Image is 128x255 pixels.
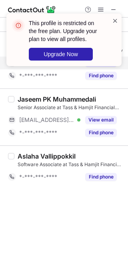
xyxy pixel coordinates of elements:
[18,152,76,160] div: Aslaha Vallippokkil
[85,129,117,137] button: Reveal Button
[18,95,96,103] div: Jaseem PK Muhammedali
[19,116,74,124] span: [EMAIL_ADDRESS][DOMAIN_NAME]
[29,48,93,61] button: Upgrade Now
[8,5,56,14] img: ContactOut v5.3.10
[18,104,123,111] div: Senior Associate at Tass & Hamjit Financial Advisory
[85,116,117,124] button: Reveal Button
[18,161,123,168] div: Software Associate at Tass & Hamjit Financial Advisory
[85,173,117,181] button: Reveal Button
[44,51,78,57] span: Upgrade Now
[12,19,25,32] img: error
[29,19,102,43] header: This profile is restricted on the free plan. Upgrade your plan to view all profiles.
